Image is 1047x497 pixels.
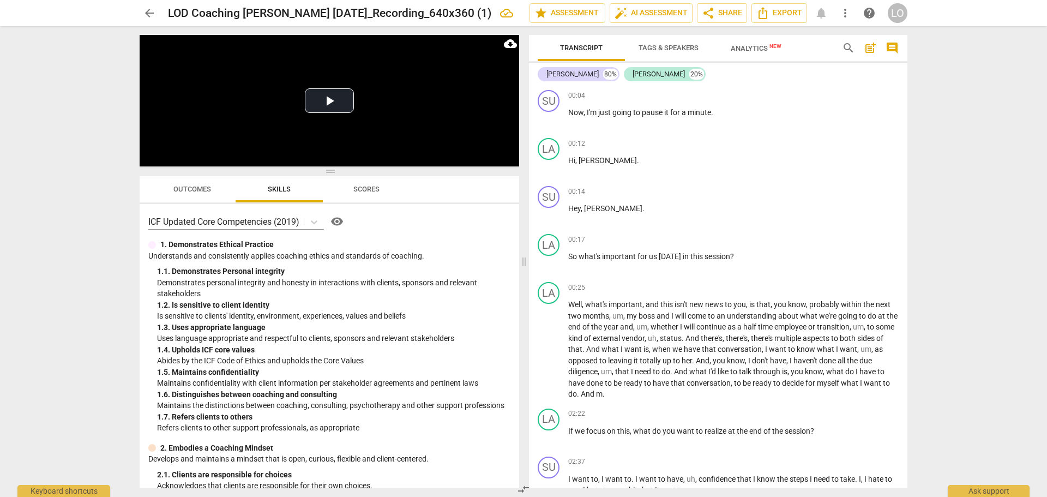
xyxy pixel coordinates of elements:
[791,367,805,376] span: you
[168,7,491,20] h2: LOD Coaching [PERSON_NAME] [DATE]_Recording_640x360 (1)
[642,300,646,309] span: ,
[598,108,612,117] span: just
[609,312,612,320] span: ,
[856,367,859,376] span: I
[673,356,682,365] span: to
[157,378,510,389] p: Maintains confidentiality with client information per stakeholder agreements and pertinent laws
[751,334,774,343] span: there's
[692,356,696,365] span: .
[731,379,734,387] span: ,
[568,334,584,343] span: kind
[863,300,876,309] span: the
[746,300,749,309] span: ,
[568,156,575,165] span: Hi
[612,367,615,376] span: ,
[774,334,803,343] span: multiple
[731,44,781,52] span: Analytics
[702,345,718,354] span: that
[696,322,727,331] span: continue
[883,379,890,387] span: to
[864,379,883,387] span: want
[734,379,743,387] span: to
[640,356,663,365] span: totally
[538,138,559,160] div: Change speaker
[867,322,876,331] span: to
[608,356,634,365] span: leaving
[670,108,682,117] span: for
[708,367,718,376] span: I'd
[671,312,675,320] span: I
[758,322,774,331] span: time
[581,204,584,213] span: ,
[620,322,633,331] span: and
[840,334,857,343] span: both
[876,300,890,309] span: next
[718,345,762,354] span: conversation
[660,334,682,343] span: status
[612,108,633,117] span: going
[770,356,786,365] span: have
[850,322,853,331] span: ,
[862,39,879,57] button: Add summary
[582,300,585,309] span: ,
[842,41,855,55] span: search
[568,427,575,435] span: If
[708,312,717,320] span: to
[615,7,688,20] span: AI Assessment
[585,300,609,309] span: what's
[617,427,630,435] span: this
[575,427,586,435] span: we
[806,300,809,309] span: ,
[684,322,696,331] span: will
[808,322,817,331] span: or
[581,390,596,398] span: And
[888,3,907,23] div: LO
[157,310,510,322] p: Is sensitive to clients' identity, environment, experiences, values and beliefs
[546,69,599,80] div: [PERSON_NAME]
[148,215,299,228] p: ICF Updated Core Competencies (2019)
[612,312,623,320] span: Filler word
[877,367,884,376] span: to
[568,139,585,148] span: 00:12
[682,108,688,117] span: a
[148,250,510,262] p: Understands and consistently applies coaching ethics and standards of coaching.
[689,300,705,309] span: new
[809,300,841,309] span: probably
[701,334,723,343] span: there's
[836,345,840,354] span: I
[713,356,727,365] span: you
[157,300,510,311] div: 1. 2. Is sensitive to client identity
[664,108,670,117] span: it
[637,156,639,165] span: .
[748,356,752,365] span: I
[769,43,781,49] span: New
[587,108,598,117] span: I'm
[568,312,583,320] span: two
[745,356,748,365] span: ,
[697,3,747,23] button: Share
[682,334,685,343] span: .
[651,322,680,331] span: whether
[610,3,693,23] button: AI Assessment
[771,300,774,309] span: ,
[160,239,274,250] p: 1. Demonstrates Ethical Practice
[705,300,725,309] span: news
[876,322,894,331] span: some
[157,344,510,356] div: 1. 4. Upholds ICF core values
[575,156,579,165] span: ,
[157,389,510,400] div: 1. 6. Distinguishes between coaching and consulting
[753,367,782,376] span: through
[639,312,657,320] span: boss
[631,367,635,376] span: I
[568,345,582,354] span: that
[529,3,605,23] button: Assessment
[622,334,645,343] span: vendor
[173,185,211,193] span: Outcomes
[682,356,692,365] span: her
[560,44,603,52] span: Transcript
[861,345,871,354] span: Filler word
[793,356,819,365] span: haven't
[774,300,788,309] span: you
[568,367,598,376] span: diligence
[635,367,653,376] span: need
